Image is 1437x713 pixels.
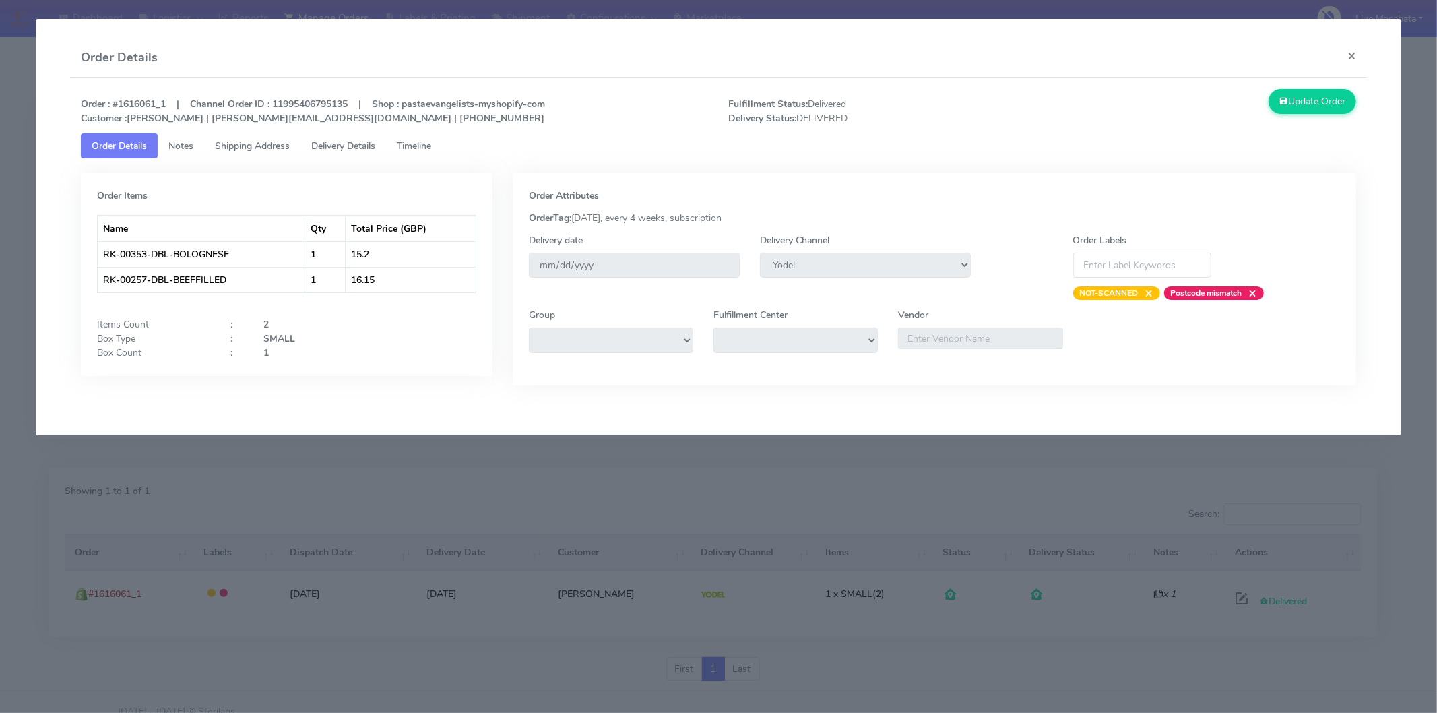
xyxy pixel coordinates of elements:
[263,346,269,359] strong: 1
[81,98,545,125] strong: Order : #1616061_1 | Channel Order ID : 11995406795135 | Shop : pastaevangelists-myshopify-com [P...
[87,346,220,360] div: Box Count
[1269,89,1356,114] button: Update Order
[263,332,295,345] strong: SMALL
[718,97,1042,125] span: Delivered DELIVERED
[81,112,127,125] strong: Customer :
[529,189,599,202] strong: Order Attributes
[263,318,269,331] strong: 2
[98,241,305,267] td: RK-00353-DBL-BOLOGNESE
[220,346,253,360] div: :
[519,211,1350,225] div: [DATE], every 4 weeks, subscription
[529,308,555,322] label: Group
[87,317,220,332] div: Items Count
[1171,288,1242,299] strong: Postcode mismatch
[1242,286,1257,300] span: ×
[81,49,158,67] h4: Order Details
[87,332,220,346] div: Box Type
[220,317,253,332] div: :
[760,233,829,247] label: Delivery Channel
[215,139,290,152] span: Shipping Address
[1139,286,1153,300] span: ×
[220,332,253,346] div: :
[92,139,147,152] span: Order Details
[728,98,808,111] strong: Fulfillment Status:
[81,133,1356,158] ul: Tabs
[98,267,305,292] td: RK-00257-DBL-BEEFFILLED
[98,216,305,241] th: Name
[305,241,346,267] td: 1
[1073,233,1127,247] label: Order Labels
[305,267,346,292] td: 1
[1337,38,1367,73] button: Close
[311,139,375,152] span: Delivery Details
[346,241,476,267] td: 15.2
[305,216,346,241] th: Qty
[713,308,788,322] label: Fulfillment Center
[1080,288,1139,299] strong: NOT-SCANNED
[898,308,928,322] label: Vendor
[529,212,571,224] strong: OrderTag:
[1073,253,1212,278] input: Enter Label Keywords
[168,139,193,152] span: Notes
[898,328,1062,349] input: Enter Vendor Name
[346,216,476,241] th: Total Price (GBP)
[97,189,148,202] strong: Order Items
[346,267,476,292] td: 16.15
[529,233,583,247] label: Delivery date
[728,112,796,125] strong: Delivery Status:
[397,139,431,152] span: Timeline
